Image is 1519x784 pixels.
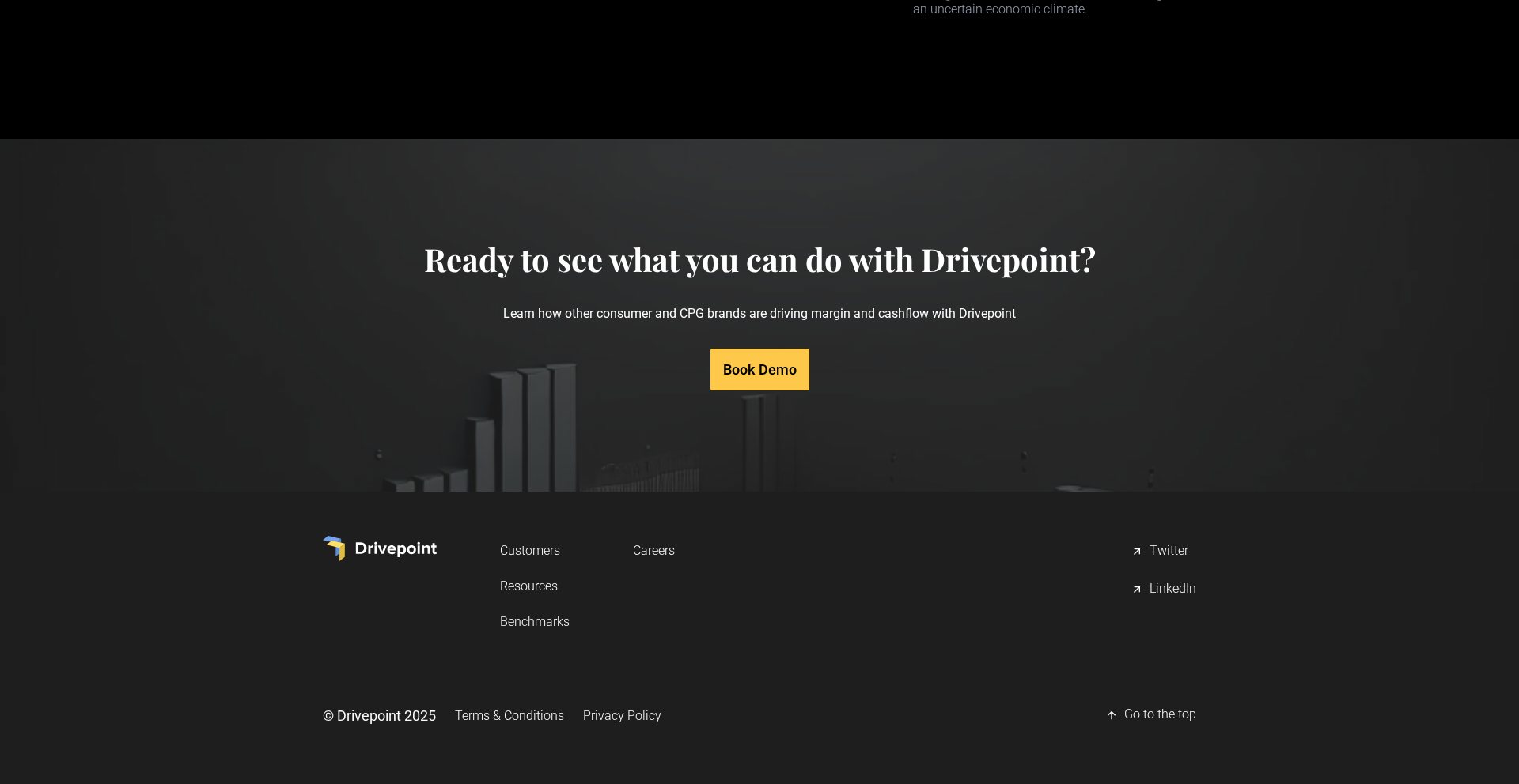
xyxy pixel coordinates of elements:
[424,278,1096,349] p: Learn how other consumer and CPG brands are driving margin and cashflow with Drivepoint
[500,571,570,601] a: Resources
[323,706,436,726] div: © Drivepoint 2025
[1105,699,1196,731] a: Go to the top
[1124,706,1196,725] div: Go to the top
[710,349,809,390] a: Book Demo
[1131,536,1196,567] a: Twitter
[633,536,675,565] a: Careers
[1150,580,1196,599] div: LinkedIn
[455,701,564,730] a: Terms & Conditions
[500,607,570,636] a: Benchmarks
[1131,574,1196,605] a: LinkedIn
[583,701,661,730] a: Privacy Policy
[424,240,1096,278] h4: Ready to see what you can do with Drivepoint?
[500,536,570,565] a: Customers
[1150,542,1188,561] div: Twitter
